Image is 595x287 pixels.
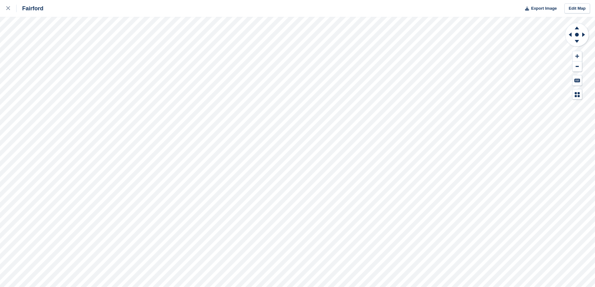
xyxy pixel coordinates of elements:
div: Fairford [17,5,43,12]
button: Map Legend [573,89,582,100]
button: Keyboard Shortcuts [573,75,582,86]
button: Zoom Out [573,62,582,72]
button: Zoom In [573,51,582,62]
button: Export Image [521,3,557,14]
a: Edit Map [564,3,590,14]
span: Export Image [531,5,557,12]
